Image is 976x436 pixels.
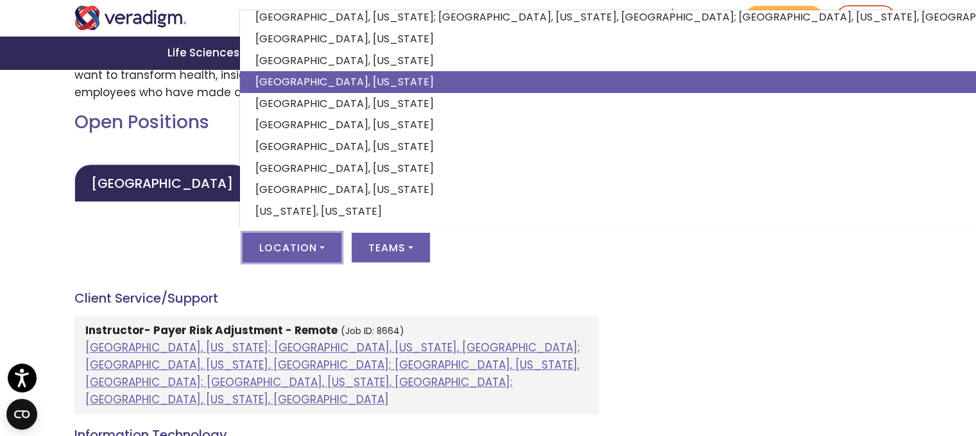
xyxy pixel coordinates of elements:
[74,164,250,202] a: [GEOGRAPHIC_DATA]
[74,112,599,133] h2: Open Positions
[352,233,430,262] button: Teams
[835,5,896,31] a: Login
[74,290,599,306] h4: Client Service/Support
[85,323,338,338] strong: Instructor- Payer Risk Adjustment - Remote
[6,399,37,430] button: Open CMP widget
[152,37,259,69] a: Life Sciences
[243,233,341,262] button: Location
[74,6,187,30] img: Veradigm logo
[341,325,404,337] small: (Job ID: 8664)
[85,340,580,408] a: [GEOGRAPHIC_DATA], [US_STATE]; [GEOGRAPHIC_DATA], [US_STATE], [GEOGRAPHIC_DATA]; [GEOGRAPHIC_DATA...
[744,6,823,31] a: Get Demo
